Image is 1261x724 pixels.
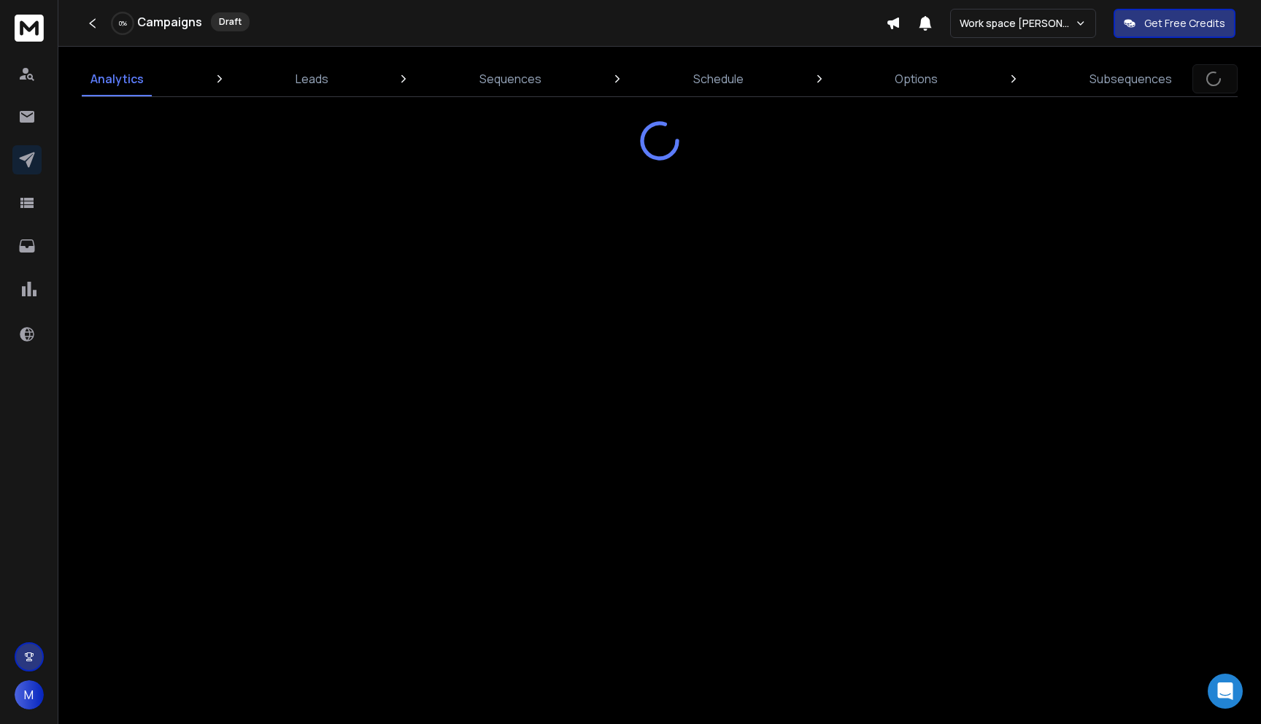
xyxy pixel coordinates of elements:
[287,61,337,96] a: Leads
[895,70,938,88] p: Options
[90,70,144,88] p: Analytics
[82,61,153,96] a: Analytics
[1090,70,1172,88] p: Subsequences
[1208,674,1243,709] div: Open Intercom Messenger
[296,70,328,88] p: Leads
[960,16,1075,31] p: Work space [PERSON_NAME]
[15,680,44,709] button: M
[1114,9,1235,38] button: Get Free Credits
[211,12,250,31] div: Draft
[119,19,127,28] p: 0 %
[471,61,550,96] a: Sequences
[479,70,541,88] p: Sequences
[685,61,752,96] a: Schedule
[1144,16,1225,31] p: Get Free Credits
[1081,61,1181,96] a: Subsequences
[886,61,946,96] a: Options
[137,13,202,31] h1: Campaigns
[693,70,744,88] p: Schedule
